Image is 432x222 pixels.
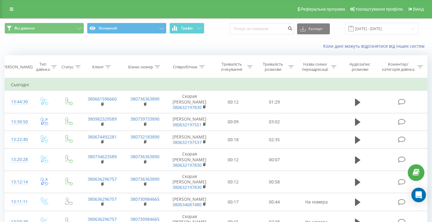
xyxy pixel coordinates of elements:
[213,171,254,193] td: 00:12
[88,134,117,140] a: 380674492281
[130,216,159,222] a: 380730984665
[11,176,25,188] div: 13:12:14
[213,91,254,113] td: 00:12
[413,7,424,12] span: Вихід
[254,171,295,193] td: 00:58
[254,193,295,211] td: 00:44
[356,7,403,12] span: Налаштування профілю
[130,196,159,202] a: 380730984665
[88,176,117,182] a: 380636296757
[301,62,330,72] div: Назва схеми переадресації
[301,7,345,12] span: Реферальна програма
[130,154,159,159] a: 380736363890
[166,131,213,149] td: [PERSON_NAME]
[173,64,198,70] div: Співробітник
[181,26,193,30] span: Графік
[254,131,295,149] td: 02:35
[130,134,159,140] a: 380732183890
[166,193,213,211] td: [PERSON_NAME]
[172,202,202,207] a: 380634687480
[230,23,294,34] input: Пошук за номером
[166,91,213,113] td: Скорая [PERSON_NAME]
[213,113,254,131] td: 00:09
[11,116,25,128] div: 13:30:50
[218,62,245,72] div: Тривалість очікування
[36,62,50,72] div: Тип дзвінка
[380,62,416,72] div: Коментар/категорія дзвінка
[88,196,117,202] a: 380636296757
[88,216,117,222] a: 380636296757
[254,149,295,171] td: 00:07
[172,184,202,190] a: 380632197830
[11,196,25,208] div: 13:11:11
[213,149,254,171] td: 00:12
[130,176,159,182] a: 380736363890
[87,23,166,34] button: Основний
[213,131,254,149] td: 00:18
[88,116,117,122] a: 380982329589
[172,104,202,110] a: 380632197830
[88,96,117,102] a: 380661596660
[411,188,426,202] div: Open Intercom Messenger
[343,62,376,72] div: Аудіозапис розмови
[166,171,213,193] td: Скорая [PERSON_NAME]
[172,122,202,128] a: 380632197551
[130,96,159,102] a: 380736363890
[323,43,427,49] a: Коли дані можуть відрізнятися вiд інших систем
[166,113,213,131] td: [PERSON_NAME]
[62,64,74,70] div: Статус
[172,162,202,168] a: 380632197830
[130,116,159,122] a: 380739733890
[166,149,213,171] td: Скорая [PERSON_NAME]
[11,154,25,166] div: 13:20:28
[15,26,35,31] span: Всі дзвінки
[297,23,330,34] button: Експорт
[260,62,287,72] div: Тривалість розмови
[11,96,25,108] div: 13:44:30
[169,23,204,34] button: Графік
[172,139,202,145] a: 380632197537
[11,134,25,145] div: 13:22:40
[2,64,32,70] div: [PERSON_NAME]
[128,64,153,70] div: Бізнес номер
[295,193,338,211] td: На номера
[5,79,427,91] td: Сьогодні
[254,113,295,131] td: 03:02
[92,64,104,70] div: Клієнт
[254,91,295,113] td: 01:29
[88,154,117,159] a: 380734623589
[5,23,84,34] button: Всі дзвінки
[213,193,254,211] td: 00:17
